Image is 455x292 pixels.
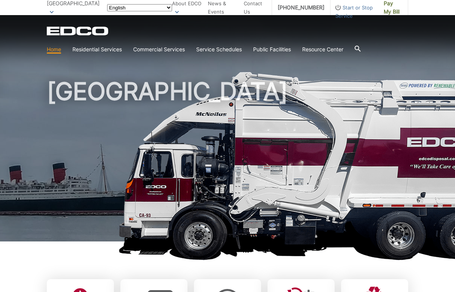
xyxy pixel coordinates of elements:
a: Resource Center [302,45,343,54]
select: Select a language [107,4,172,11]
a: EDCD logo. Return to the homepage. [47,26,109,35]
a: Home [47,45,61,54]
h1: [GEOGRAPHIC_DATA] [47,79,408,245]
a: Service Schedules [196,45,242,54]
a: Public Facilities [253,45,291,54]
a: Residential Services [72,45,122,54]
a: Commercial Services [133,45,185,54]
